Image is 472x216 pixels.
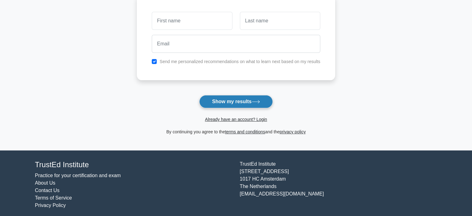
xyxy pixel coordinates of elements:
[35,160,232,169] h4: TrustEd Institute
[35,173,121,178] a: Practice for your certification and exam
[236,160,441,209] div: TrustEd Institute [STREET_ADDRESS] 1017 HC Amsterdam The Netherlands [EMAIL_ADDRESS][DOMAIN_NAME]
[225,129,265,134] a: terms and conditions
[35,180,56,186] a: About Us
[280,129,306,134] a: privacy policy
[152,12,232,30] input: First name
[240,12,320,30] input: Last name
[35,188,60,193] a: Contact Us
[152,35,320,53] input: Email
[133,128,339,136] div: By continuing you agree to the and the
[160,59,320,64] label: Send me personalized recommendations on what to learn next based on my results
[205,117,267,122] a: Already have an account? Login
[35,195,72,200] a: Terms of Service
[35,203,66,208] a: Privacy Policy
[199,95,272,108] button: Show my results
